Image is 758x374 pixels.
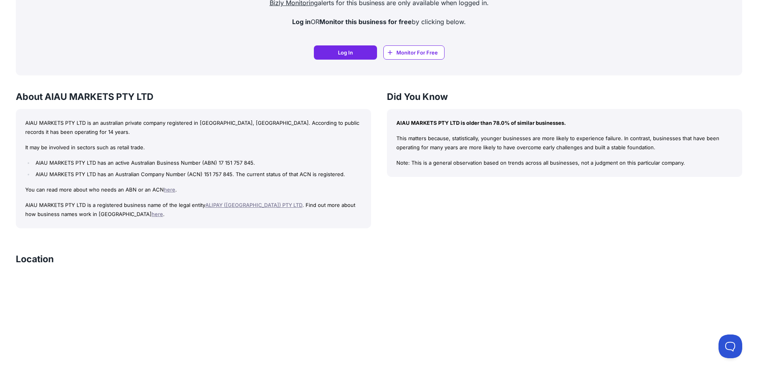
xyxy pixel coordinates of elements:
[16,254,54,265] h3: Location
[396,158,733,167] p: Note: This is a general observation based on trends across all businesses, not a judgment on this...
[34,170,362,179] li: AIAU MARKETS PTY LTD has an Australian Company Number (ACN) 151 757 845. The current status of th...
[164,186,175,193] a: here
[314,45,377,60] a: Log In
[25,118,362,137] p: AIAU MARKETS PTY LTD is an australian private company registered in [GEOGRAPHIC_DATA], [GEOGRAPHI...
[396,49,438,56] span: Monitor For Free
[152,211,163,217] a: here
[396,118,733,128] p: AIAU MARKETS PTY LTD is older than 78.0% of similar businesses.
[22,17,736,26] p: OR by clicking below.
[25,201,362,219] p: AIAU MARKETS PTY LTD is a registered business name of the legal entity . Find out more about how ...
[205,202,302,208] a: ALIPAY ([GEOGRAPHIC_DATA]) PTY LTD
[383,45,445,60] a: Monitor For Free
[292,18,311,26] strong: Log in
[25,185,362,194] p: You can read more about who needs an ABN or an ACN .
[719,335,742,358] iframe: Toggle Customer Support
[34,158,362,167] li: AIAU MARKETS PTY LTD has an active Australian Business Number (ABN) 17 151 757 845.
[338,49,353,56] span: Log In
[387,91,742,103] h3: Did You Know
[396,134,733,152] p: This matters because, statistically, younger businesses are more likely to experience failure. In...
[25,143,362,152] p: It may be involved in sectors such as retail trade.
[16,91,371,103] h3: About AIAU MARKETS PTY LTD
[319,18,412,26] strong: Monitor this business for free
